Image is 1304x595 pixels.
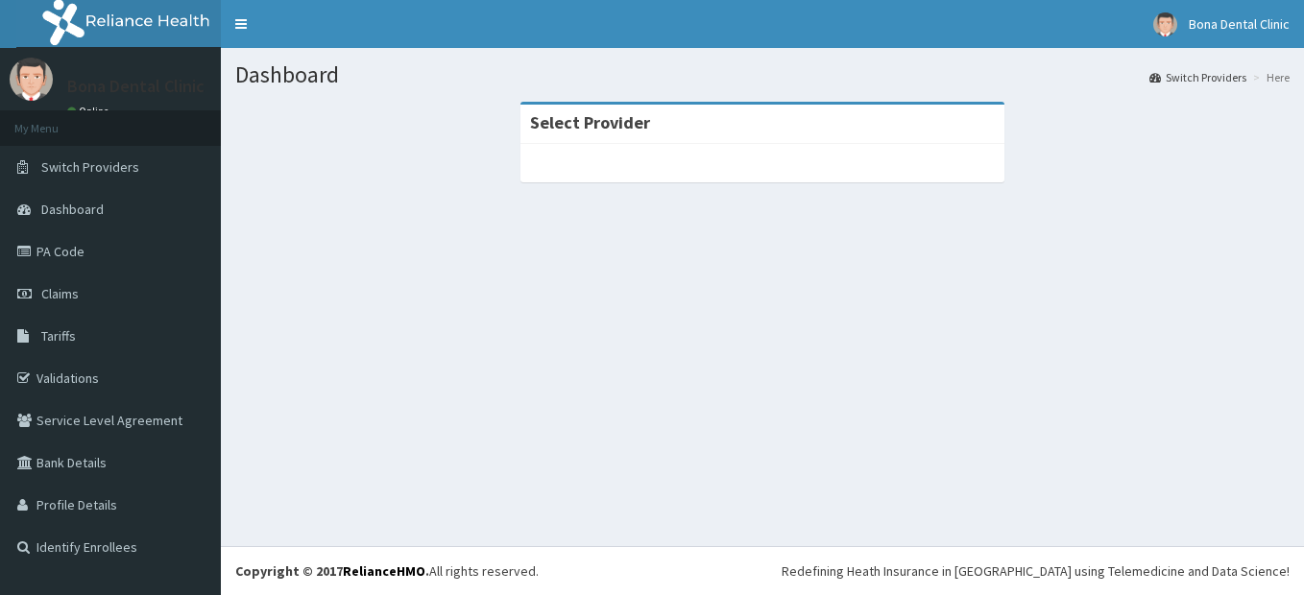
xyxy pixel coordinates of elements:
span: Claims [41,285,79,302]
span: Dashboard [41,201,104,218]
span: Tariffs [41,327,76,345]
h1: Dashboard [235,62,1290,87]
span: Switch Providers [41,158,139,176]
strong: Copyright © 2017 . [235,562,429,580]
a: Switch Providers [1149,69,1246,85]
a: Online [67,105,113,118]
img: User Image [10,58,53,101]
span: Bona Dental Clinic [1189,15,1290,33]
img: User Image [1153,12,1177,36]
li: Here [1248,69,1290,85]
div: Redefining Heath Insurance in [GEOGRAPHIC_DATA] using Telemedicine and Data Science! [782,561,1290,581]
a: RelianceHMO [343,562,425,580]
p: Bona Dental Clinic [67,78,205,95]
footer: All rights reserved. [221,546,1304,595]
strong: Select Provider [530,111,650,133]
